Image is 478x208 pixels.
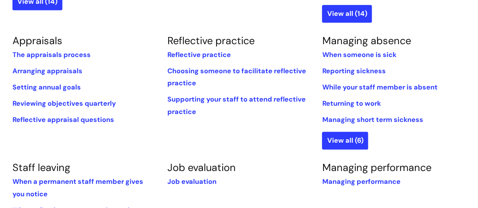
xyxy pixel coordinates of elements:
[12,99,116,108] a: Reviewing objectives quarterly
[167,177,216,186] a: Job evaluation
[322,83,437,92] a: While‌ ‌your‌ ‌staff‌ ‌member‌ ‌is‌ ‌absent‌
[322,161,431,174] a: Managing performance
[12,34,62,47] a: Appraisals
[12,161,70,174] a: Staff leaving
[12,50,91,59] a: The appraisals process
[322,115,423,124] a: Managing short term sickness
[167,161,235,174] a: Job evaluation
[322,99,381,108] a: Returning to work
[167,95,305,116] a: Supporting your staff to attend reflective practice
[322,177,400,186] a: Managing performance
[12,66,82,75] a: Arranging appraisals
[167,66,306,88] a: Choosing someone to facilitate reflective practice
[322,132,368,149] a: View all (6)
[322,66,385,75] a: Reporting sickness
[322,50,396,59] a: When someone is sick
[12,177,143,198] a: When a permanent staff member gives you notice
[167,34,254,47] a: Reflective practice
[12,83,81,92] a: Setting annual goals
[12,115,114,124] a: Reflective appraisal questions
[322,5,372,22] a: View all (14)
[322,34,411,47] a: Managing absence
[167,50,230,59] a: Reflective practice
